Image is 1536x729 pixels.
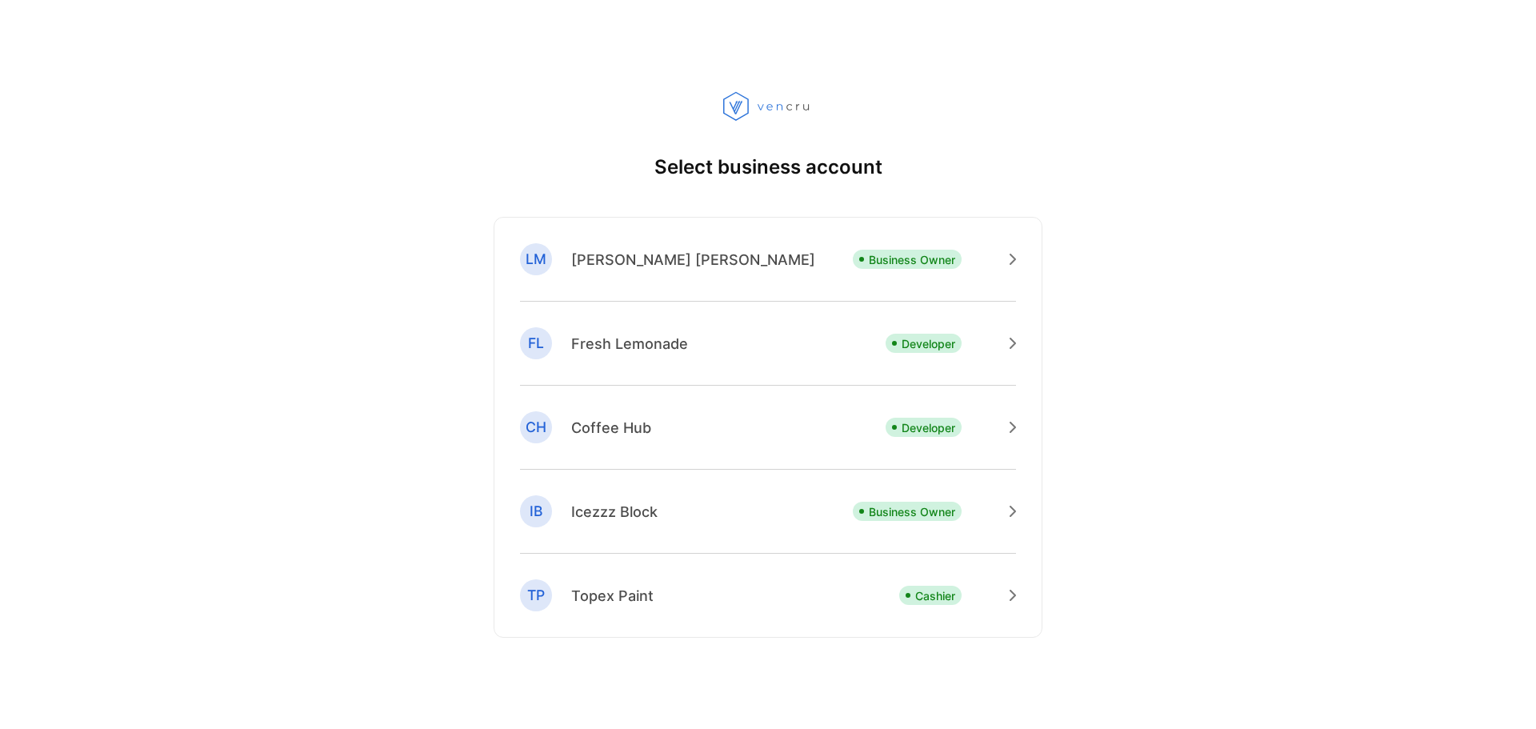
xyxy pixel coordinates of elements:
p: Topex Paint [571,585,654,607]
p: IB [530,501,542,522]
p: Coffee Hub [571,417,651,439]
p: Fresh Lemonade [571,333,688,354]
p: Developer [902,335,955,352]
p: TP [527,585,545,606]
img: vencru logo [723,91,813,122]
p: Business Owner [869,251,955,268]
p: Cashier [915,587,955,604]
p: [PERSON_NAME] [PERSON_NAME] [571,249,815,270]
p: FL [528,333,544,354]
p: Developer [902,419,955,436]
p: CH [526,417,546,438]
p: LM [526,249,546,270]
p: Business Owner [869,503,955,520]
p: Select business account [654,153,882,182]
p: Icezzz Block [571,501,658,523]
